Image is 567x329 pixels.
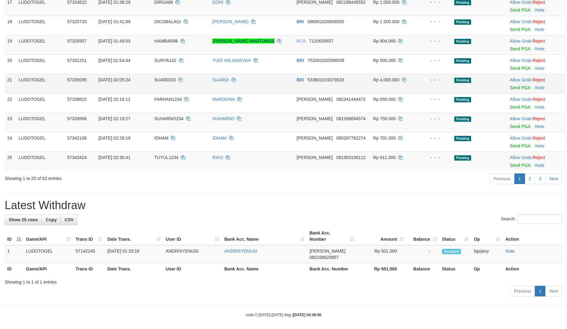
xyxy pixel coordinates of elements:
[535,85,545,90] a: Note
[297,97,333,102] span: [PERSON_NAME]
[510,97,533,102] span: ·
[510,27,530,32] a: Send PGA
[105,227,163,245] th: Date Trans.: activate to sort column ascending
[510,97,531,102] a: Allow Grab
[307,263,357,275] th: Bank Acc. Number
[222,263,307,275] th: Bank Acc. Name
[154,77,176,82] span: SUARDI33
[154,39,178,44] span: HAMBAR88
[535,163,545,168] a: Note
[336,136,366,141] span: Copy 085267762274 to clipboard
[510,155,531,160] a: Allow Grab
[454,78,471,83] span: Pending
[510,77,533,82] span: ·
[373,136,396,141] span: Rp 701.000
[67,77,86,82] span: 57335095
[336,155,366,160] span: Copy 081953106112 to clipboard
[510,155,533,160] span: ·
[373,116,396,121] span: Rp 750.000
[154,136,169,141] span: IDHAM
[308,58,344,63] span: Copy 752001020598539 to clipboard
[373,58,396,63] span: Rp 500.000
[73,227,105,245] th: Trans ID: activate to sort column ascending
[336,116,366,121] span: Copy 081266694574 to clipboard
[23,245,73,263] td: LUDOTOGEL
[297,155,333,160] span: [PERSON_NAME]
[510,8,530,13] a: Send PGA
[510,58,531,63] a: Allow Grab
[212,58,251,63] a: YUDI WILIANSYAH
[505,249,515,254] a: Note
[5,35,16,54] td: 19
[507,93,564,113] td: ·
[222,227,307,245] th: Bank Acc. Name: activate to sort column ascending
[533,19,545,24] a: Reject
[510,136,533,141] span: ·
[518,214,562,224] input: Search:
[293,313,321,317] strong: [DATE] 04:38:00
[503,263,562,275] th: Action
[357,263,406,275] th: Rp 501.000
[442,249,461,254] span: Accepted
[514,173,525,184] a: 1
[297,58,304,63] span: BRI
[154,97,182,102] span: FARHAN1234
[5,199,562,212] h1: Latest Withdraw
[5,132,16,152] td: 24
[510,136,531,141] a: Allow Grab
[154,19,181,24] span: DICOBALAGI
[454,19,471,25] span: Pending
[98,116,130,121] span: [DATE] 02:18:27
[421,38,449,44] div: - - -
[454,116,471,122] span: Pending
[510,19,533,24] span: ·
[510,116,533,121] span: ·
[98,155,130,160] span: [DATE] 02:30:41
[98,97,130,102] span: [DATE] 02:16:11
[297,19,304,24] span: BRI
[510,105,530,110] a: Send PGA
[5,16,16,35] td: 18
[510,286,535,296] a: Previous
[224,249,257,254] a: ANDRISYENUSI
[67,39,86,44] span: 57329357
[454,39,471,44] span: Pending
[98,19,130,24] span: [DATE] 01:41:09
[535,105,545,110] a: Note
[421,96,449,102] div: - - -
[421,77,449,83] div: - - -
[310,249,346,254] span: [PERSON_NAME]
[5,113,16,132] td: 23
[310,255,339,260] span: Copy 082168620857 to clipboard
[510,124,530,129] a: Send PGA
[533,155,545,160] a: Reject
[507,132,564,152] td: ·
[507,113,564,132] td: ·
[5,93,16,113] td: 22
[454,136,471,141] span: Pending
[16,54,65,74] td: LUDOTOGEL
[16,16,65,35] td: LUDOTOGEL
[510,46,530,51] a: Send PGA
[212,116,234,121] a: SUHARNO
[212,97,235,102] a: MARDONA
[471,227,503,245] th: Op: activate to sort column ascending
[357,245,406,263] td: Rp 501,000
[501,214,562,224] label: Search:
[510,19,531,24] a: Allow Grab
[98,136,130,141] span: [DATE] 02:26:19
[60,214,78,225] a: CSV
[454,155,471,161] span: Pending
[5,227,23,245] th: ID: activate to sort column descending
[16,113,65,132] td: LUDOTOGEL
[65,217,74,222] span: CSV
[16,152,65,171] td: LUDOTOGEL
[23,227,73,245] th: Game/API: activate to sort column ascending
[98,58,130,63] span: [DATE] 01:54:44
[297,77,304,82] span: BRI
[5,74,16,93] td: 21
[67,136,86,141] span: 57342106
[16,35,65,54] td: LUDOTOGEL
[336,97,366,102] span: Copy 082341444472 to clipboard
[163,245,222,263] td: ANDRISYENUSI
